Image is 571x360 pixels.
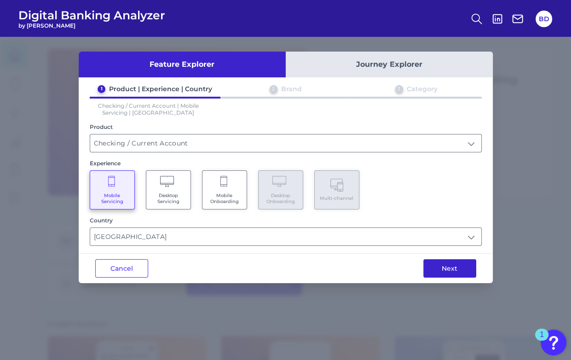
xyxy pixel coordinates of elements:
div: Country [90,217,482,224]
div: 1 [540,335,544,347]
span: Digital Banking Analyzer [18,8,165,22]
div: Product [90,123,482,130]
button: Mobile Servicing [90,170,135,209]
div: 3 [395,85,403,93]
span: Desktop Onboarding [263,192,298,204]
div: Category [407,85,438,93]
span: by [PERSON_NAME] [18,22,165,29]
span: Mobile Servicing [95,192,130,204]
span: Desktop Servicing [151,192,186,204]
div: 2 [270,85,277,93]
button: Desktop Onboarding [258,170,303,209]
div: Product | Experience | Country [109,85,212,93]
div: Experience [90,160,482,167]
button: Journey Explorer [286,52,493,77]
p: Checking / Current Account | Mobile Servicing | [GEOGRAPHIC_DATA] [90,102,208,116]
button: Multi-channel [314,170,359,209]
button: Feature Explorer [79,52,286,77]
span: Mobile Onboarding [207,192,242,204]
button: Desktop Servicing [146,170,191,209]
span: Multi-channel [320,195,353,201]
button: BD [536,11,552,27]
button: Next [423,259,476,278]
button: Mobile Onboarding [202,170,247,209]
div: 1 [98,85,105,93]
button: Cancel [95,259,148,278]
button: Open Resource Center, 1 new notification [541,330,566,355]
div: Brand [281,85,302,93]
